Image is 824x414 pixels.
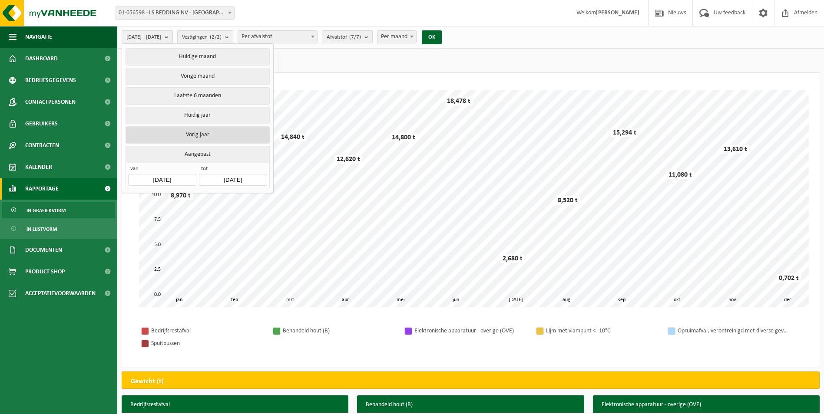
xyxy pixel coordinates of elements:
[238,31,317,43] span: Per afvalstof
[210,34,222,40] count: (2/2)
[26,221,57,237] span: In lijstvorm
[128,165,196,174] span: van
[334,155,362,164] div: 12,620 t
[349,34,361,40] count: (7/7)
[25,239,62,261] span: Documenten
[414,325,527,336] div: Elektronische apparatuur - overige (OVE)
[377,31,416,43] span: Per maand
[177,30,233,43] button: Vestigingen(2/2)
[238,30,318,43] span: Per afvalstof
[25,91,76,113] span: Contactpersonen
[122,372,172,391] h2: Gewicht (t)
[322,30,373,43] button: Afvalstof(7/7)
[126,87,269,105] button: Laatste 6 maanden
[546,325,659,336] div: Lijm met vlampunt < -10°C
[445,97,473,105] div: 18,478 t
[126,107,269,124] button: Huidig jaar
[151,338,264,349] div: Spuitbussen
[377,30,417,43] span: Per maand
[25,178,59,200] span: Rapportage
[115,7,235,20] span: 01-056598 - LS BEDDING NV - MALDEGEM
[2,220,115,237] a: In lijstvorm
[777,274,801,283] div: 0,702 t
[126,146,269,163] button: Aangepast
[25,283,96,304] span: Acceptatievoorwaarden
[126,31,161,44] span: [DATE] - [DATE]
[25,48,58,69] span: Dashboard
[666,171,694,179] div: 11,080 t
[126,126,269,144] button: Vorig jaar
[390,133,417,142] div: 14,800 t
[25,69,76,91] span: Bedrijfsgegevens
[122,30,173,43] button: [DATE] - [DATE]
[25,135,59,156] span: Contracten
[422,30,442,44] button: OK
[25,261,65,283] span: Product Shop
[169,191,193,200] div: 8,970 t
[556,196,580,205] div: 8,520 t
[500,254,525,263] div: 2,680 t
[25,113,58,135] span: Gebruikers
[25,26,52,48] span: Navigatie
[279,133,307,141] div: 14,840 t
[721,145,749,154] div: 13,610 t
[2,202,115,218] a: In grafiekvorm
[151,325,264,336] div: Bedrijfsrestafval
[283,325,396,336] div: Behandeld hout (B)
[126,68,269,85] button: Vorige maand
[199,165,267,174] span: tot
[115,7,234,19] span: 01-056598 - LS BEDDING NV - MALDEGEM
[611,128,639,137] div: 15,294 t
[182,31,222,44] span: Vestigingen
[26,202,66,219] span: In grafiekvorm
[25,156,52,178] span: Kalender
[678,325,791,336] div: Opruimafval, verontreinigd met diverse gevaarlijke afvalstoffen
[596,10,639,16] strong: [PERSON_NAME]
[327,31,361,44] span: Afvalstof
[126,48,269,66] button: Huidige maand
